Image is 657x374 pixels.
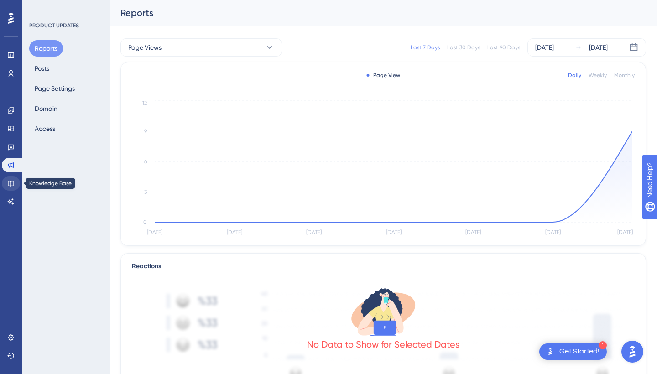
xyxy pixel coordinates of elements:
[147,229,162,235] tspan: [DATE]
[142,100,147,106] tspan: 12
[411,44,440,51] div: Last 7 Days
[144,189,147,195] tspan: 3
[568,72,581,79] div: Daily
[589,42,608,53] div: [DATE]
[29,80,80,97] button: Page Settings
[386,229,401,235] tspan: [DATE]
[29,100,63,117] button: Domain
[559,347,600,357] div: Get Started!
[539,343,607,360] div: Open Get Started! checklist, remaining modules: 1
[545,346,556,357] img: launcher-image-alternative-text
[29,40,63,57] button: Reports
[589,72,607,79] div: Weekly
[307,338,459,351] div: No Data to Show for Selected Dates
[120,38,282,57] button: Page Views
[132,261,635,272] div: Reactions
[545,229,561,235] tspan: [DATE]
[487,44,520,51] div: Last 90 Days
[29,60,55,77] button: Posts
[227,229,242,235] tspan: [DATE]
[144,158,147,165] tspan: 6
[535,42,554,53] div: [DATE]
[143,219,147,225] tspan: 0
[29,120,61,137] button: Access
[465,229,481,235] tspan: [DATE]
[619,338,646,365] iframe: UserGuiding AI Assistant Launcher
[367,72,400,79] div: Page View
[306,229,322,235] tspan: [DATE]
[21,2,57,13] span: Need Help?
[29,22,79,29] div: PRODUCT UPDATES
[128,42,162,53] span: Page Views
[614,72,635,79] div: Monthly
[617,229,633,235] tspan: [DATE]
[144,128,147,135] tspan: 9
[599,341,607,349] div: 1
[447,44,480,51] div: Last 30 Days
[120,6,623,19] div: Reports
